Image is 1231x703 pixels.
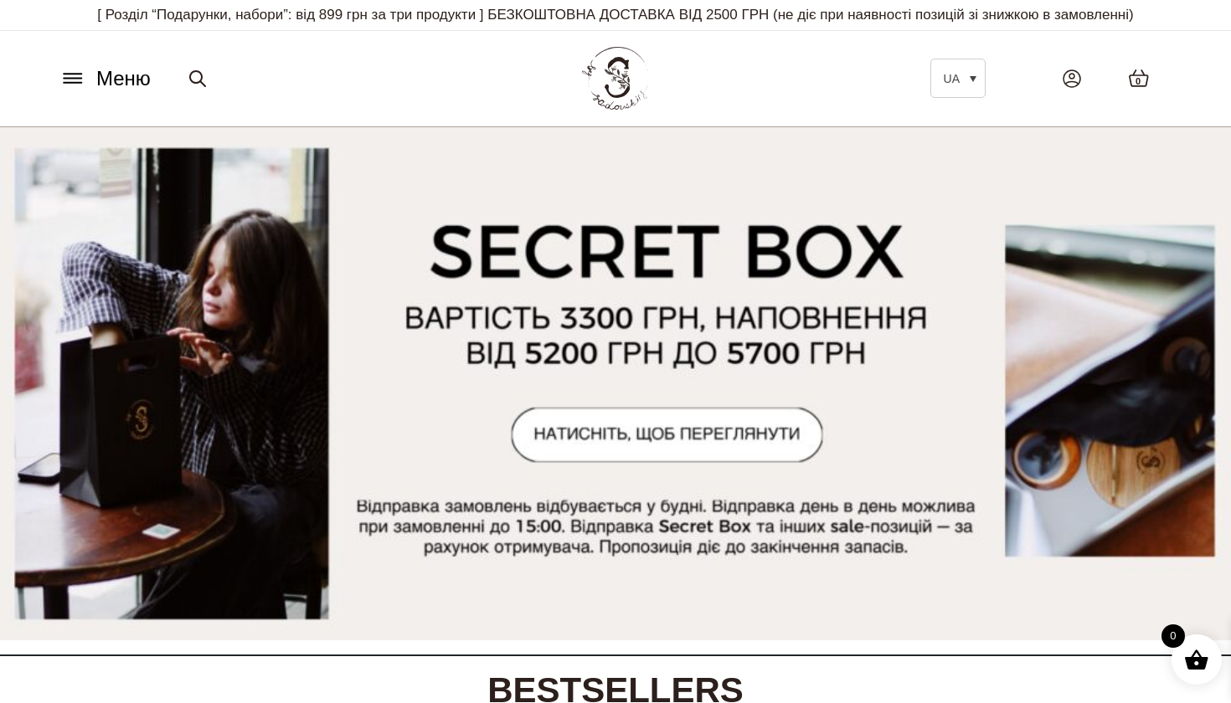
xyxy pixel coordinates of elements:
[96,64,151,94] span: Меню
[1111,52,1167,105] a: 0
[1136,74,1141,89] span: 0
[1161,624,1185,648] span: 0
[930,59,986,98] a: UA
[582,47,649,110] img: BY SADOVSKIY
[54,63,156,95] button: Меню
[944,72,960,85] span: UA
